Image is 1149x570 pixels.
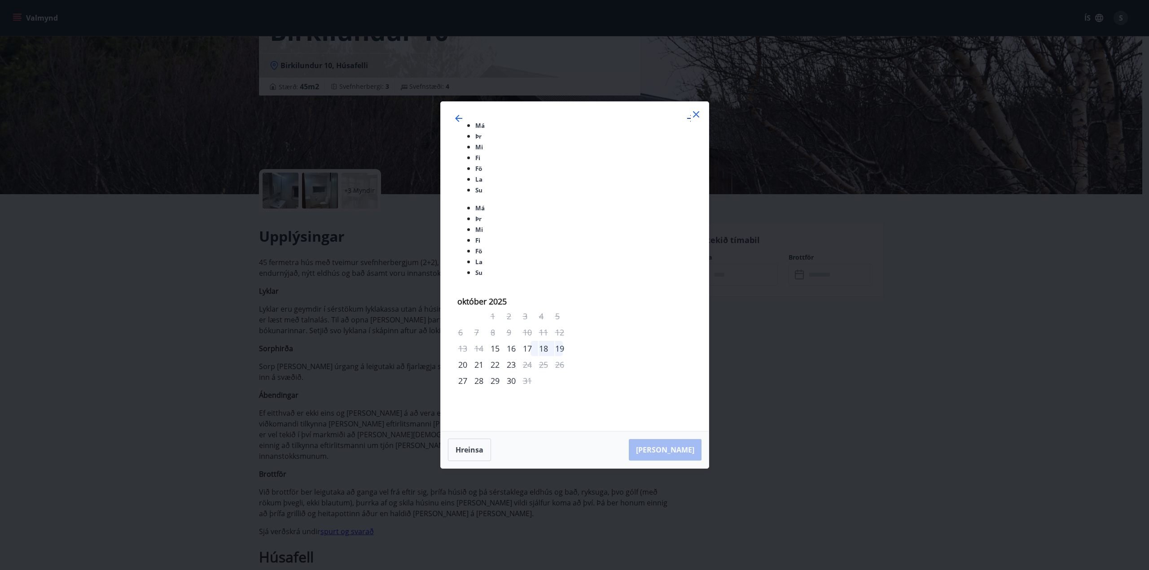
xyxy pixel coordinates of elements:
small: Má [475,204,485,212]
td: Not available. þriðjudagur, 14. október 2025 [474,341,490,356]
div: Move backward to switch to the previous month. [453,113,464,124]
div: 28 [474,373,490,388]
td: þriðjudagur, 28. október 2025 [474,373,490,388]
td: Not available. sunnudagur, 12. október 2025 [555,325,570,340]
td: Not available. miðvikudagur, 8. október 2025 [491,325,506,340]
strong: október 2025 [457,296,507,307]
td: Not available. sunnudagur, 5. október 2025 [555,309,570,324]
div: 19 [555,341,570,356]
td: miðvikudagur, 15. október 2025 [491,341,506,356]
td: laugardagur, 18. október 2025 [539,341,554,356]
div: Aðeins innritun í boði [491,341,506,356]
div: 30 [507,373,522,388]
td: fimmtudagur, 16. október 2025 [507,341,522,356]
small: Fi [475,154,480,162]
small: La [475,175,482,183]
td: Not available. þriðjudagur, 7. október 2025 [474,325,490,340]
small: Fö [475,247,482,255]
small: Þr [475,215,482,223]
td: Not available. mánudagur, 6. október 2025 [458,325,474,340]
div: Aðeins útritun í boði [523,357,538,372]
small: Fi [475,236,480,244]
td: Not available. fimmtudagur, 9. október 2025 [507,325,522,340]
div: Aðeins innritun í boði [458,373,474,388]
button: Hreinsa [448,439,491,461]
div: 29 [491,373,506,388]
small: Su [475,186,482,194]
div: Aðeins útritun í boði [523,373,538,388]
small: Mi [475,226,483,234]
div: 18 [539,341,554,356]
div: 21 [474,357,490,372]
td: mánudagur, 20. október 2025 [458,357,474,372]
td: Not available. föstudagur, 24. október 2025 [523,357,538,372]
small: Mi [475,143,483,151]
div: 23 [507,357,522,372]
td: mánudagur, 27. október 2025 [458,373,474,388]
div: Calendar [452,120,698,420]
td: Not available. fimmtudagur, 2. október 2025 [507,309,522,324]
div: 22 [491,357,506,372]
td: miðvikudagur, 29. október 2025 [491,373,506,388]
small: Su [475,269,482,277]
small: Fö [475,165,482,173]
div: 16 [507,341,522,356]
td: miðvikudagur, 22. október 2025 [491,357,506,372]
td: Not available. laugardagur, 25. október 2025 [539,357,554,372]
td: Not available. miðvikudagur, 1. október 2025 [491,309,506,324]
div: 20 [458,357,474,372]
small: Þr [475,132,482,140]
td: Not available. sunnudagur, 26. október 2025 [555,357,570,372]
div: Move forward to switch to the next month. [685,113,696,124]
td: sunnudagur, 19. október 2025 [555,341,570,356]
td: fimmtudagur, 23. október 2025 [507,357,522,372]
td: þriðjudagur, 21. október 2025 [474,357,490,372]
small: La [475,258,482,266]
td: Not available. laugardagur, 4. október 2025 [539,309,554,324]
td: Not available. föstudagur, 31. október 2025 [523,373,538,388]
td: Not available. laugardagur, 11. október 2025 [539,325,554,340]
div: 17 [523,341,538,356]
small: Má [475,122,485,130]
td: föstudagur, 17. október 2025 [523,341,538,356]
td: Not available. mánudagur, 13. október 2025 [458,341,474,356]
td: Not available. föstudagur, 3. október 2025 [523,309,538,324]
td: fimmtudagur, 30. október 2025 [507,373,522,388]
td: Not available. föstudagur, 10. október 2025 [523,325,538,340]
